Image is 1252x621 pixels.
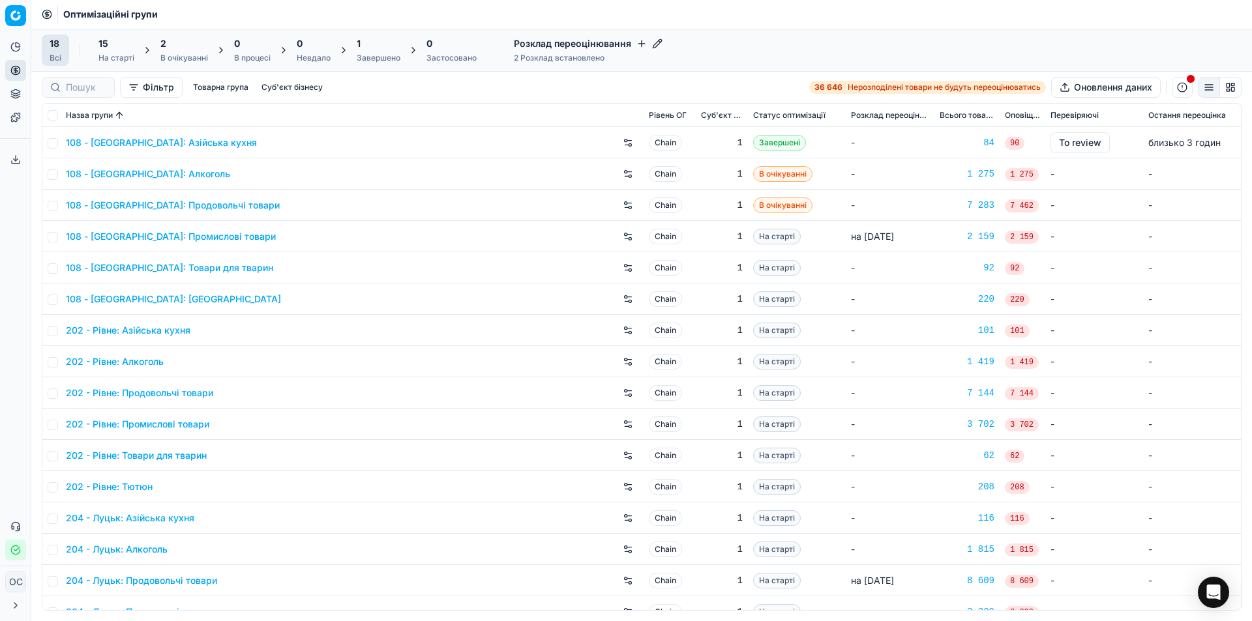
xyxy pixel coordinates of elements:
[940,230,994,243] a: 2 159
[846,283,934,315] td: -
[1005,293,1030,306] span: 220
[846,440,934,471] td: -
[50,37,59,50] span: 18
[113,109,126,122] button: Sorted by Назва групи ascending
[66,449,207,462] a: 202 - Рівне: Товари для тварин
[851,231,894,242] span: на [DATE]
[846,534,934,565] td: -
[426,53,477,63] div: Застосовано
[188,79,254,95] button: Товарна група
[1143,440,1241,471] td: -
[753,604,801,620] span: На старті
[649,197,682,213] span: Chain
[846,346,934,377] td: -
[1051,77,1161,98] button: Оновлення даних
[940,543,994,556] a: 1 815
[701,574,743,587] div: 1
[1005,418,1039,431] span: 3 702
[1045,221,1143,252] td: -
[940,167,994,181] a: 1 275
[1143,158,1241,190] td: -
[1045,440,1143,471] td: -
[98,37,108,50] span: 15
[846,315,934,346] td: -
[753,291,801,307] span: На старті
[160,53,208,63] div: В очікуванні
[1045,409,1143,440] td: -
[649,416,682,432] span: Chain
[1005,450,1024,463] span: 62
[753,260,801,276] span: На старті
[63,8,158,21] span: Оптимізаційні групи
[98,53,134,63] div: На старті
[649,542,682,557] span: Chain
[701,418,743,431] div: 1
[1045,315,1143,346] td: -
[940,386,994,399] a: 7 144
[357,53,400,63] div: Завершено
[1143,252,1241,283] td: -
[66,386,213,399] a: 202 - Рівне: Продовольчі товари
[649,166,682,182] span: Chain
[1005,137,1024,150] span: 90
[66,293,281,306] a: 108 - [GEOGRAPHIC_DATA]: [GEOGRAPHIC_DATA]
[701,230,743,243] div: 1
[701,605,743,618] div: 1
[940,512,994,525] a: 116
[66,480,153,493] a: 202 - Рівне: Тютюн
[1045,190,1143,221] td: -
[1051,110,1099,121] span: Перевіряючі
[1148,137,1221,148] span: близько 3 годин
[1143,190,1241,221] td: -
[1143,221,1241,252] td: -
[701,293,743,306] div: 1
[1005,606,1039,619] span: 3 309
[1005,231,1039,244] span: 2 159
[160,37,166,50] span: 2
[1045,502,1143,534] td: -
[701,512,743,525] div: 1
[66,230,276,243] a: 108 - [GEOGRAPHIC_DATA]: Промислові товари
[1045,346,1143,377] td: -
[940,605,994,618] a: 3 309
[6,572,25,592] span: ОС
[814,82,842,93] strong: 36 646
[649,291,682,307] span: Chain
[753,197,812,213] span: В очікуванні
[120,77,183,98] button: Фільтр
[940,199,994,212] a: 7 283
[940,324,994,337] a: 101
[940,136,994,149] a: 84
[848,82,1041,93] span: Нерозподілені товари не будуть переоцінюватись
[846,502,934,534] td: -
[66,199,280,212] a: 108 - [GEOGRAPHIC_DATA]: Продовольчі товари
[1005,481,1030,494] span: 208
[297,53,331,63] div: Невдало
[1143,346,1241,377] td: -
[940,355,994,368] a: 1 419
[66,110,113,121] span: Назва групи
[846,158,934,190] td: -
[753,448,801,463] span: На старті
[701,355,743,368] div: 1
[753,385,801,401] span: На старті
[940,480,994,493] a: 208
[1143,377,1241,409] td: -
[846,377,934,409] td: -
[1045,471,1143,502] td: -
[940,293,994,306] a: 220
[846,252,934,283] td: -
[649,510,682,526] span: Chain
[1143,471,1241,502] td: -
[940,261,994,274] a: 92
[846,127,934,158] td: -
[940,418,994,431] div: 3 702
[649,135,682,151] span: Chain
